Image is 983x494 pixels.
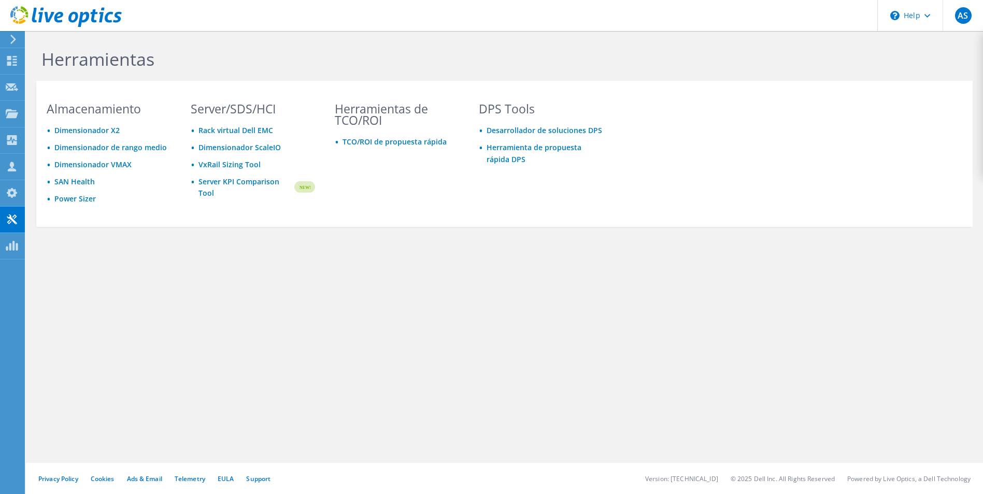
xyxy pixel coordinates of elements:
[335,103,459,126] h3: Herramientas de TCO/ROI
[246,474,270,483] a: Support
[343,137,447,147] a: TCO/ROI de propuesta rápida
[54,125,120,135] a: Dimensionador X2
[479,103,603,114] h3: DPS Tools
[41,48,741,70] h1: Herramientas
[38,474,78,483] a: Privacy Policy
[847,474,971,483] li: Powered by Live Optics, a Dell Technology
[645,474,718,483] li: Version: [TECHNICAL_ID]
[54,142,167,152] a: Dimensionador de rango medio
[54,194,96,204] a: Power Sizer
[54,177,95,186] a: SAN Health
[198,142,281,152] a: Dimensionador ScaleIO
[955,7,972,24] span: AS
[47,103,171,114] h3: Almacenamiento
[218,474,234,483] a: EULA
[175,474,205,483] a: Telemetry
[91,474,115,483] a: Cookies
[54,159,132,169] a: Dimensionador VMAX
[198,176,293,199] a: Server KPI Comparison Tool
[198,125,273,135] a: Rack virtual Dell EMC
[890,11,900,20] svg: \n
[293,175,315,199] img: new-badge.svg
[487,142,581,164] a: Herramienta de propuesta rápida DPS
[731,474,835,483] li: © 2025 Dell Inc. All Rights Reserved
[127,474,162,483] a: Ads & Email
[191,103,315,114] h3: Server/SDS/HCI
[487,125,602,135] a: Desarrollador de soluciones DPS
[198,159,261,169] a: VxRail Sizing Tool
